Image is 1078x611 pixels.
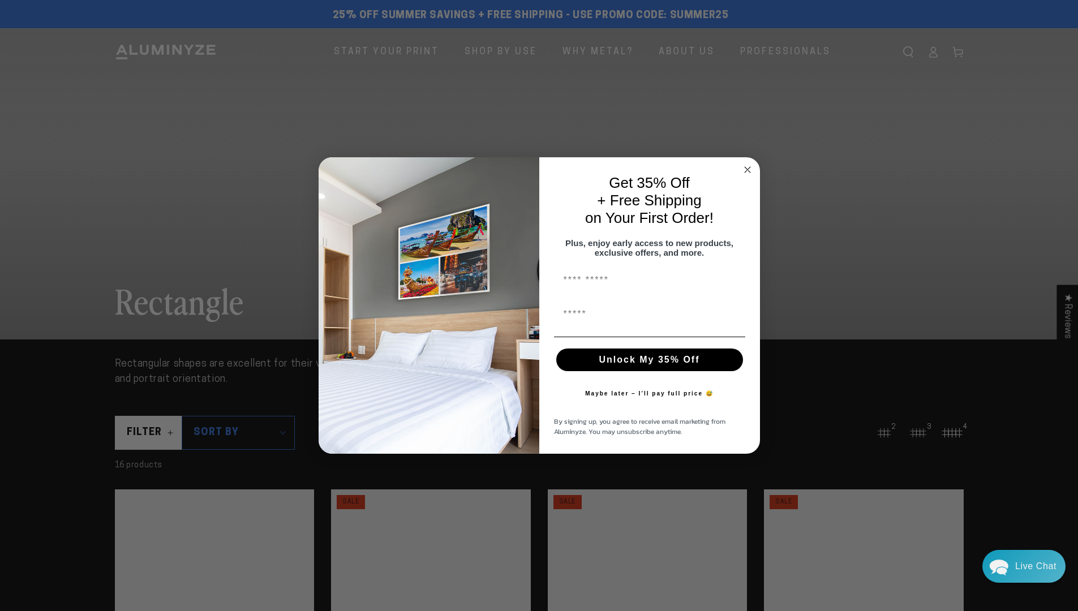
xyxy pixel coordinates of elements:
span: Get 35% Off [609,174,690,191]
span: By signing up, you agree to receive email marketing from Aluminyze. You may unsubscribe anytime. [554,416,725,437]
span: Plus, enjoy early access to new products, exclusive offers, and more. [565,238,733,257]
div: Contact Us Directly [1015,550,1056,583]
button: Close dialog [741,163,754,177]
button: Maybe later – I’ll pay full price 😅 [579,382,719,405]
span: on Your First Order! [585,209,714,226]
span: + Free Shipping [597,192,701,209]
button: Unlock My 35% Off [556,348,743,371]
div: Chat widget toggle [982,550,1066,583]
img: 728e4f65-7e6c-44e2-b7d1-0292a396982f.jpeg [319,157,539,454]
